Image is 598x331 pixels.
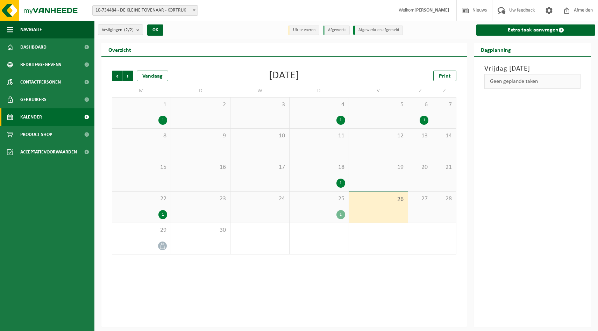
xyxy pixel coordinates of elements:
[436,195,453,203] span: 28
[116,164,167,171] span: 15
[353,132,404,140] span: 12
[293,101,345,109] span: 4
[116,101,167,109] span: 1
[412,195,428,203] span: 27
[98,24,143,35] button: Vestigingen(2/2)
[353,26,403,35] li: Afgewerkt en afgemeld
[20,56,61,73] span: Bedrijfsgegevens
[158,116,167,125] div: 1
[293,195,345,203] span: 25
[412,132,428,140] span: 13
[336,210,345,219] div: 1
[336,179,345,188] div: 1
[112,71,122,81] span: Vorige
[234,195,286,203] span: 24
[474,43,518,56] h2: Dagplanning
[412,101,428,109] span: 6
[175,164,226,171] span: 16
[408,85,432,97] td: Z
[484,64,581,74] h3: Vrijdag [DATE]
[412,164,428,171] span: 20
[230,85,290,97] td: W
[137,71,168,81] div: Vandaag
[349,85,408,97] td: V
[436,101,453,109] span: 7
[288,26,319,35] li: Uit te voeren
[414,8,449,13] strong: [PERSON_NAME]
[20,38,47,56] span: Dashboard
[436,164,453,171] span: 21
[234,132,286,140] span: 10
[476,24,595,36] a: Extra taak aanvragen
[420,116,428,125] div: 1
[436,132,453,140] span: 14
[124,28,134,32] count: (2/2)
[336,116,345,125] div: 1
[175,226,226,234] span: 30
[20,91,47,108] span: Gebruikers
[101,43,138,56] h2: Overzicht
[20,143,77,161] span: Acceptatievoorwaarden
[147,24,163,36] button: OK
[234,101,286,109] span: 3
[353,101,404,109] span: 5
[116,226,167,234] span: 29
[353,164,404,171] span: 19
[93,6,198,15] span: 10-734484 - DE KLEINE TOVENAAR - KORTRIJK
[484,74,581,89] div: Geen geplande taken
[20,126,52,143] span: Product Shop
[269,71,299,81] div: [DATE]
[433,71,456,81] a: Print
[432,85,456,97] td: Z
[290,85,349,97] td: D
[293,132,345,140] span: 11
[116,195,167,203] span: 22
[323,26,350,35] li: Afgewerkt
[92,5,198,16] span: 10-734484 - DE KLEINE TOVENAAR - KORTRIJK
[439,73,451,79] span: Print
[175,132,226,140] span: 9
[293,164,345,171] span: 18
[158,210,167,219] div: 1
[171,85,230,97] td: D
[102,25,134,35] span: Vestigingen
[20,108,42,126] span: Kalender
[123,71,133,81] span: Volgende
[353,196,404,203] span: 26
[116,132,167,140] span: 8
[175,195,226,203] span: 23
[112,85,171,97] td: M
[20,73,61,91] span: Contactpersonen
[20,21,42,38] span: Navigatie
[234,164,286,171] span: 17
[175,101,226,109] span: 2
